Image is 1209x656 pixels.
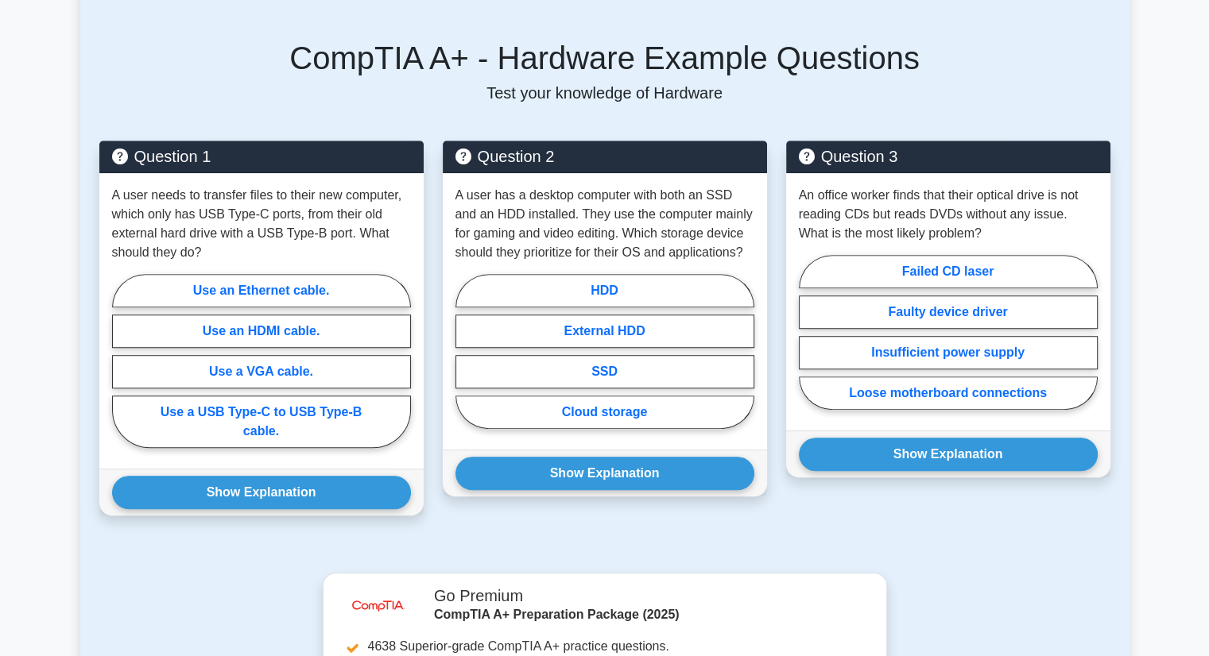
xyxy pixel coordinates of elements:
[99,39,1110,77] h5: CompTIA A+ - Hardware Example Questions
[112,186,411,262] p: A user needs to transfer files to their new computer, which only has USB Type-C ports, from their...
[799,295,1098,329] label: Faulty device driver
[799,186,1098,243] p: An office worker finds that their optical drive is not reading CDs but reads DVDs without any iss...
[799,438,1098,471] button: Show Explanation
[799,255,1098,288] label: Failed CD laser
[799,147,1098,166] h5: Question 3
[455,457,754,490] button: Show Explanation
[112,147,411,166] h5: Question 1
[112,476,411,509] button: Show Explanation
[112,355,411,388] label: Use a VGA cable.
[455,355,754,388] label: SSD
[455,314,754,348] label: External HDD
[99,83,1110,102] p: Test your knowledge of Hardware
[112,396,411,448] label: Use a USB Type-C to USB Type-B cable.
[112,274,411,307] label: Use an Ethernet cable.
[112,314,411,348] label: Use an HDMI cable.
[455,186,754,262] p: A user has a desktop computer with both an SSD and an HDD installed. They use the computer mainly...
[455,274,754,307] label: HDD
[799,376,1098,410] label: Loose motherboard connections
[799,336,1098,369] label: Insufficient power supply
[455,147,754,166] h5: Question 2
[455,396,754,429] label: Cloud storage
